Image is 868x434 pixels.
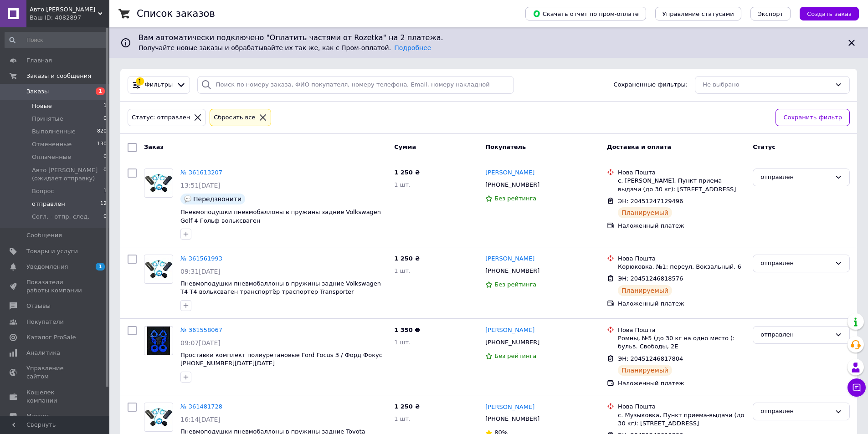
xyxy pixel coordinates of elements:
[613,81,688,89] span: Сохраненные фильтры:
[180,182,221,189] span: 13:51[DATE]
[180,169,222,176] a: № 361613207
[30,5,98,14] span: Авто Х
[618,222,745,230] div: Наложенный платеж
[533,10,639,18] span: Скачать отчет по пром-оплате
[26,278,84,295] span: Показатели работы компании
[144,143,164,150] span: Заказ
[618,285,672,296] div: Планируемый
[607,143,671,150] span: Доставка и оплата
[618,168,745,177] div: Нова Пошта
[26,247,78,255] span: Товары и услуги
[103,102,107,110] span: 1
[139,44,431,51] span: Получайте новые заказы и обрабатывайте их так же, как с Пром-оплатой.
[32,213,89,221] span: Согл. - отпр. след.
[103,115,107,123] span: 0
[618,355,683,362] span: ЭН: 20451246817804
[618,411,745,428] div: с. Музыковка, Пункт приема-выдачи (до 30 кг): [STREET_ADDRESS]
[136,77,144,86] div: 1
[618,263,745,271] div: Корюковка, №1: переул. Вокзальный, 6
[394,415,411,422] span: 1 шт.
[180,280,381,296] span: Пневмоподушки пневмобаллоны в пружины задние Volkswagen T4 Т4 вольксваген транспортёр траспортер ...
[394,403,420,410] span: 1 250 ₴
[783,113,842,123] span: Сохранить фильтр
[394,255,420,262] span: 1 250 ₴
[663,10,734,17] span: Управление статусами
[618,334,745,351] div: Ромны, №5 (до 30 кг на одно место ): бульв. Свободы, 2Е
[144,168,173,198] a: Фото товару
[494,281,536,288] span: Без рейтинга
[180,209,381,224] a: Пневмоподушки пневмобаллоны в пружины задние Volkswagen Golf 4 Гольф вольксваген
[618,177,745,193] div: с. [PERSON_NAME], Пункт приема-выдачи (до 30 кг): [STREET_ADDRESS]
[485,326,534,335] a: [PERSON_NAME]
[144,172,173,194] img: Фото товару
[180,352,382,367] a: Проставки комплект полиуретановые Ford Focus 3 / Форд Фокус [PHONE_NUMBER][DATE][DATE]
[32,102,52,110] span: Новые
[847,378,866,397] button: Чат с покупателем
[30,14,109,22] div: Ваш ID: 4082897
[145,81,173,89] span: Фильтры
[394,267,411,274] span: 1 шт.
[100,200,107,208] span: 12
[5,32,108,48] input: Поиск
[32,128,76,136] span: Выполненные
[26,56,52,65] span: Главная
[750,7,791,20] button: Экспорт
[26,333,76,342] span: Каталог ProSale
[130,113,192,123] div: Статус: отправлен
[485,255,534,263] a: [PERSON_NAME]
[485,168,534,177] a: [PERSON_NAME]
[180,255,222,262] a: № 361561993
[394,143,416,150] span: Сумма
[618,300,745,308] div: Наложенный платеж
[753,143,776,150] span: Статус
[97,128,107,136] span: 820
[26,318,64,326] span: Покупатели
[483,413,541,425] div: [PHONE_NUMBER]
[760,173,831,182] div: отправлен
[26,263,68,271] span: Уведомления
[197,76,514,94] input: Поиск по номеру заказа, ФИО покупателя, номеру телефона, Email, номеру накладной
[483,265,541,277] div: [PHONE_NUMBER]
[618,207,672,218] div: Планируемый
[32,166,103,183] span: Авто [PERSON_NAME] (ожидает отправку)
[494,352,536,359] span: Без рейтинга
[103,213,107,221] span: 0
[618,379,745,388] div: Наложенный платеж
[655,7,741,20] button: Управление статусами
[618,198,683,204] span: ЭН: 20451247129496
[26,231,62,240] span: Сообщения
[618,326,745,334] div: Нова Пошта
[147,327,169,355] img: Фото товару
[32,115,63,123] span: Принятые
[180,339,221,347] span: 09:07[DATE]
[26,388,84,405] span: Кошелек компании
[26,87,49,96] span: Заказы
[758,10,783,17] span: Экспорт
[103,187,107,195] span: 1
[394,339,411,346] span: 1 шт.
[760,330,831,340] div: отправлен
[26,72,91,80] span: Заказы и сообщения
[180,327,222,333] a: № 361558067
[32,140,72,148] span: Отмененные
[26,349,60,357] span: Аналитика
[800,7,859,20] button: Создать заказ
[703,80,831,90] div: Не выбрано
[618,255,745,263] div: Нова Пошта
[760,407,831,416] div: отправлен
[180,416,221,423] span: 16:14[DATE]
[791,10,859,17] a: Создать заказ
[144,258,173,281] img: Фото товару
[137,8,215,19] h1: Список заказов
[180,268,221,275] span: 09:31[DATE]
[32,153,71,161] span: Оплаченные
[97,140,107,148] span: 130
[212,113,257,123] div: Сбросить все
[485,403,534,412] a: [PERSON_NAME]
[394,44,431,51] a: Подробнее
[32,187,54,195] span: Вопрос
[760,259,831,268] div: отправлен
[807,10,852,17] span: Создать заказ
[144,255,173,284] a: Фото товару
